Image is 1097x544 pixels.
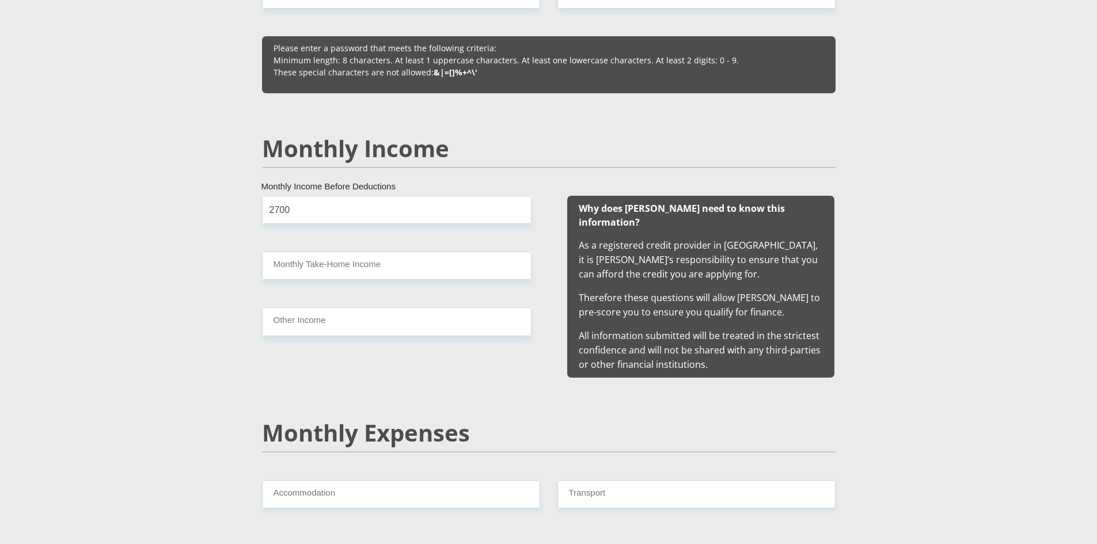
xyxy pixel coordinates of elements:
[579,201,823,371] span: As a registered credit provider in [GEOGRAPHIC_DATA], it is [PERSON_NAME]’s responsibility to ens...
[262,252,532,280] input: Monthly Take Home Income
[262,135,836,162] h2: Monthly Income
[262,196,532,224] input: Monthly Income Before Deductions
[262,307,532,336] input: Other Income
[262,419,836,447] h2: Monthly Expenses
[579,202,785,229] b: Why does [PERSON_NAME] need to know this information?
[262,480,540,508] input: Expenses - Accommodation
[274,42,824,78] p: Please enter a password that meets the following criteria: Minimum length: 8 characters. At least...
[557,480,836,508] input: Expenses - Transport
[434,67,477,78] b: &|=[]%+^\'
